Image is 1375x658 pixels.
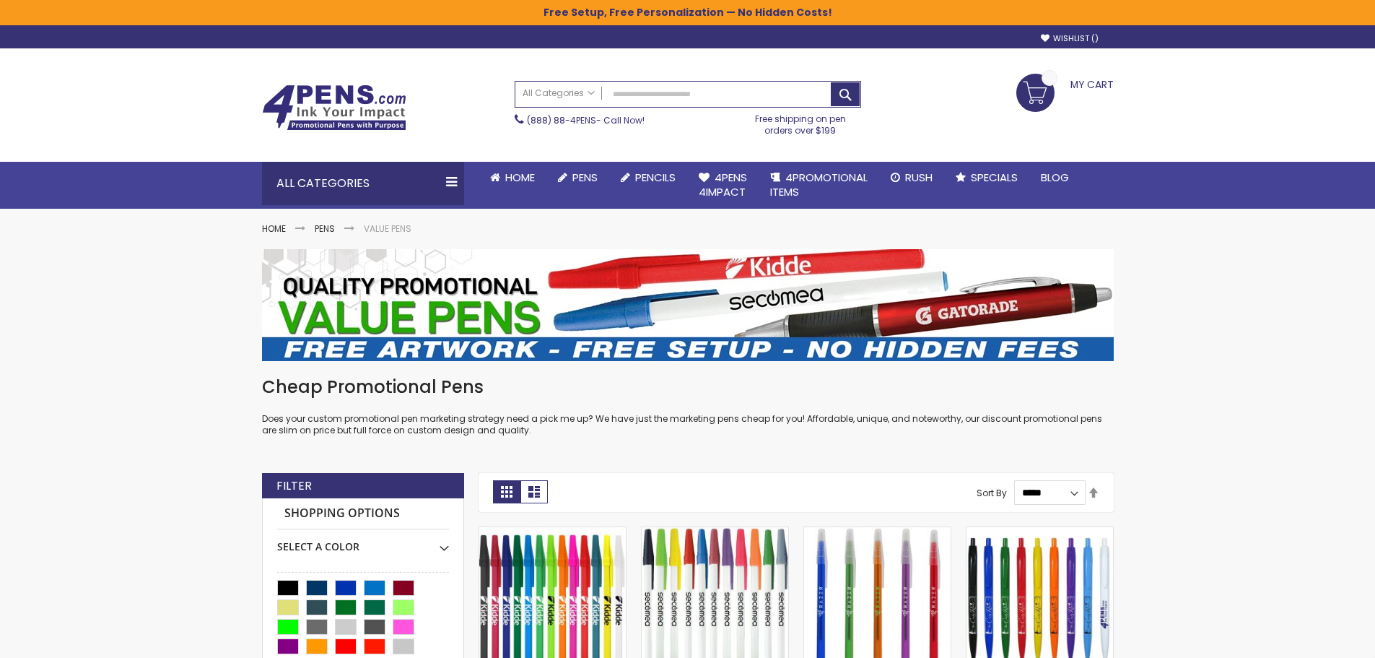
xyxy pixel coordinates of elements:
label: Sort By [977,486,1007,498]
a: Specials [944,162,1029,194]
span: Rush [905,170,933,185]
strong: Grid [493,480,520,503]
a: Belfast Value Stick Pen [642,527,788,539]
img: 4Pens Custom Pens and Promotional Products [262,85,406,131]
a: Blog [1029,162,1081,194]
a: Custom Cambria Plastic Retractable Ballpoint Pen - Monochromatic Body Color [966,527,1113,539]
a: Home [479,162,546,194]
span: All Categories [523,87,595,99]
a: 4Pens4impact [687,162,759,209]
span: 4PROMOTIONAL ITEMS [770,170,868,199]
div: Free shipping on pen orders over $199 [740,108,861,137]
span: Specials [971,170,1018,185]
span: Pens [572,170,598,185]
strong: Value Pens [364,222,411,235]
div: All Categories [262,162,464,205]
span: - Call Now! [527,114,645,126]
div: Select A Color [277,529,449,554]
span: 4Pens 4impact [699,170,747,199]
a: Rush [879,162,944,194]
a: Pens [546,162,609,194]
h1: Cheap Promotional Pens [262,376,1114,399]
div: Does your custom promotional pen marketing strategy need a pick me up? We have just the marketing... [262,376,1114,437]
strong: Filter [276,478,312,494]
span: Pencils [635,170,676,185]
span: Home [505,170,535,185]
a: Pens [315,222,335,235]
img: Value Pens [262,249,1114,361]
a: Belfast B Value Stick Pen [479,527,626,539]
strong: Shopping Options [277,498,449,529]
a: Belfast Translucent Value Stick Pen [804,527,951,539]
a: All Categories [515,82,602,105]
a: Home [262,222,286,235]
span: Blog [1041,170,1069,185]
a: Wishlist [1041,33,1099,44]
a: (888) 88-4PENS [527,114,596,126]
a: 4PROMOTIONALITEMS [759,162,879,209]
a: Pencils [609,162,687,194]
